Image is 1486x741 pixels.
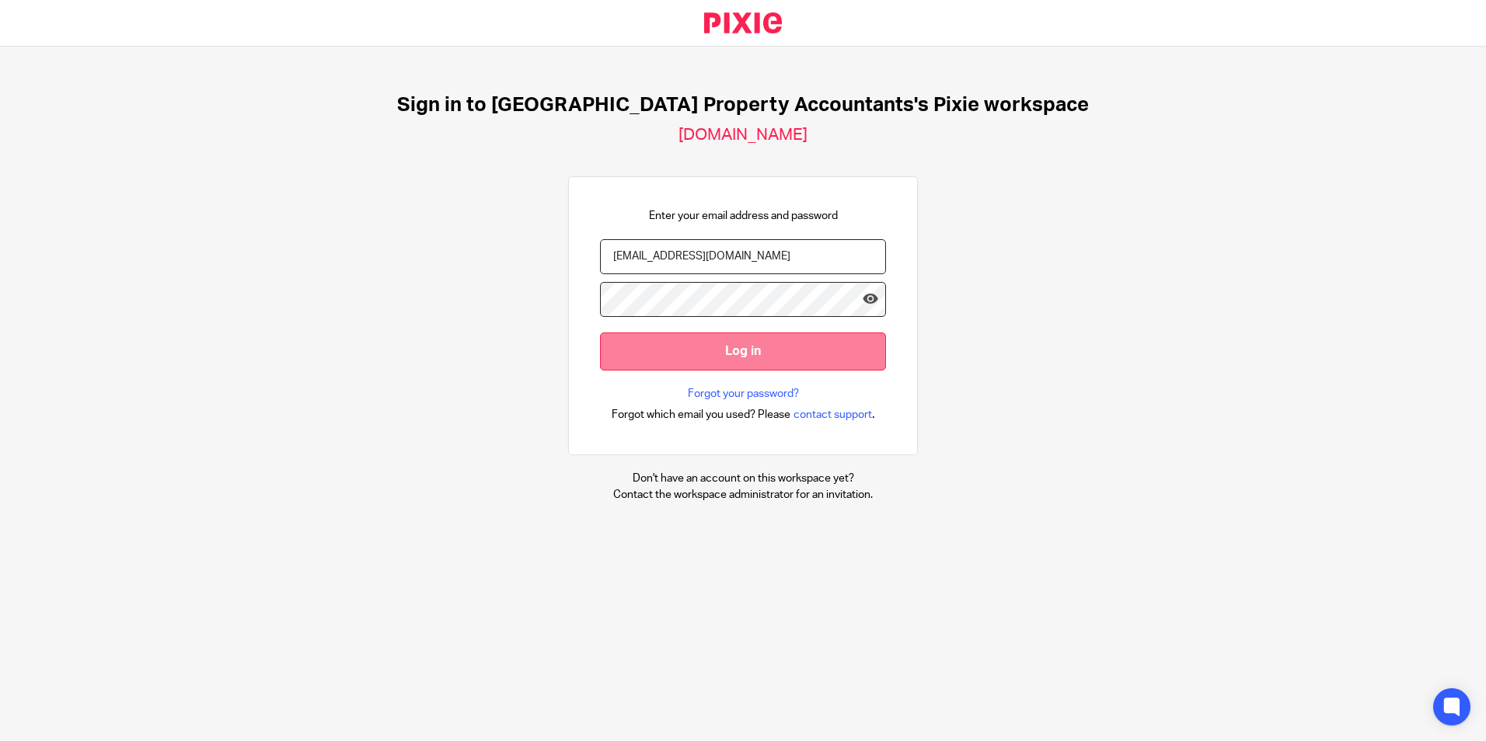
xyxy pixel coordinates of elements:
h1: Sign in to [GEOGRAPHIC_DATA] Property Accountants's Pixie workspace [397,93,1089,117]
a: Forgot your password? [688,386,799,402]
span: Forgot which email you used? Please [612,407,790,423]
p: Don't have an account on this workspace yet? [613,471,873,486]
input: name@example.com [600,239,886,274]
h2: [DOMAIN_NAME] [678,125,808,145]
p: Contact the workspace administrator for an invitation. [613,487,873,503]
span: contact support [794,407,872,423]
input: Log in [600,332,886,370]
p: Enter your email address and password [649,208,838,224]
div: . [612,405,875,423]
